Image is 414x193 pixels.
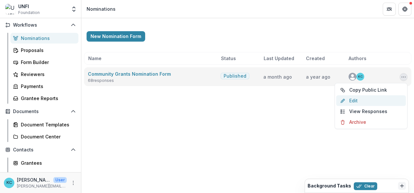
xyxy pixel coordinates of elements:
[10,57,78,68] a: Form Builder
[3,20,78,30] button: Open Workflows
[13,147,68,153] span: Contacts
[10,131,78,142] a: Document Center
[358,75,363,78] div: Kristine Creveling
[21,83,73,90] div: Payments
[21,160,73,166] div: Grantees
[349,73,356,81] svg: avatar
[53,177,67,183] p: User
[17,176,51,183] p: [PERSON_NAME]
[21,71,73,78] div: Reviewers
[18,10,40,16] span: Foundation
[10,69,78,80] a: Reviewers
[349,55,366,62] span: Authors
[224,73,246,79] span: Published
[69,179,77,187] button: More
[17,183,67,189] p: [PERSON_NAME][EMAIL_ADDRESS][PERSON_NAME][DOMAIN_NAME]
[87,6,116,12] div: Nominations
[84,4,118,14] nav: breadcrumb
[10,81,78,92] a: Payments
[88,71,171,77] a: Community Grants Nomination Form
[21,59,73,66] div: Form Builder
[398,3,411,16] button: Get Help
[354,182,377,190] button: Clear
[264,55,294,62] span: Last Updated
[263,74,292,80] span: a month ago
[21,95,73,102] div: Grantee Reports
[221,55,236,62] span: Status
[13,22,68,28] span: Workflows
[7,181,12,185] div: Kristine Creveling
[3,106,78,117] button: Open Documents
[10,119,78,130] a: Document Templates
[88,78,114,84] span: 68 responses
[400,73,407,81] button: Options
[21,47,73,54] div: Proposals
[21,133,73,140] div: Document Center
[21,121,73,128] div: Document Templates
[3,145,78,155] button: Open Contacts
[10,158,78,168] a: Grantees
[10,33,78,44] a: Nominations
[87,31,145,42] button: New Nomination Form
[383,3,396,16] button: Partners
[10,45,78,56] a: Proposals
[398,182,406,190] button: Dismiss
[306,55,325,62] span: Created
[308,183,351,189] h2: Background Tasks
[69,3,78,16] button: Open entity switcher
[5,4,16,14] img: UNFI
[13,109,68,114] span: Documents
[88,55,102,62] span: Name
[10,170,78,180] a: Constituents
[21,172,73,178] div: Constituents
[18,3,40,10] div: UNFI
[10,93,78,104] a: Grantee Reports
[21,35,73,42] div: Nominations
[306,74,330,80] span: a year ago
